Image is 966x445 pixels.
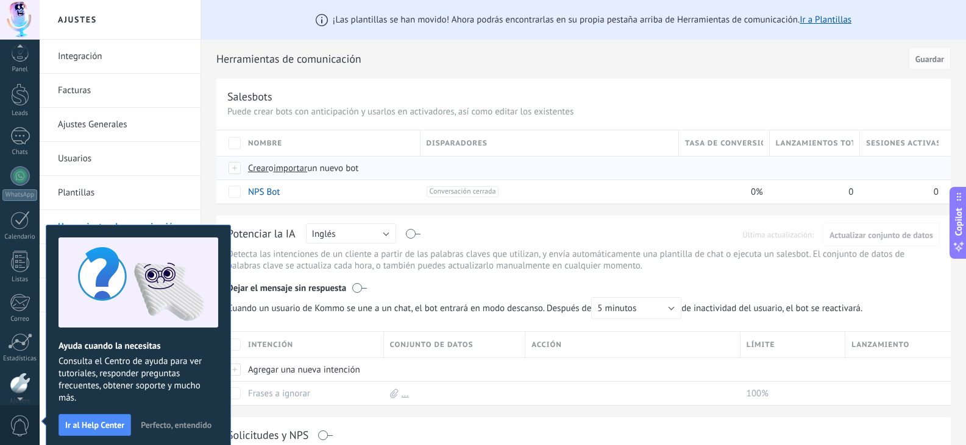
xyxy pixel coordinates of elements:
a: Plantillas [58,176,188,210]
span: Acción [531,339,562,351]
button: Ir al Help Center [59,414,131,436]
button: 5 minutos [591,297,681,319]
span: Inglés [312,228,336,240]
span: un nuevo bot [307,163,358,174]
span: Tasa de conversión [685,138,763,149]
div: Estadísticas [2,355,38,363]
span: 100% [747,388,769,399]
a: NPS Bot [248,186,280,198]
p: Puede crear bots con anticipación y usarlos en activadores, así como editar los existentes [227,106,940,117]
li: Herramientas de comunicación [40,210,201,244]
h2: Ayuda cuando la necesitas [59,340,218,352]
span: Intención [248,339,293,351]
h2: Herramientas de comunicación [216,47,904,71]
span: Lanzamiento [851,339,909,351]
div: 0 [770,180,854,203]
a: Herramientas de comunicación [58,210,188,244]
a: Ajustes Generales [58,108,188,142]
button: Guardar [909,47,951,70]
a: ... [402,388,409,399]
div: Correo [2,315,38,323]
a: Ir a Plantillas [800,14,851,26]
button: Perfecto, entendido [135,416,217,434]
span: de inactividad del usuario, el bot se reactivará. [227,297,869,319]
a: Usuarios [58,142,188,176]
div: 0 [860,180,939,203]
li: Usuarios [40,142,201,176]
li: Ajustes Generales [40,108,201,142]
span: Guardar [915,55,944,63]
span: Lanzamientos totales [776,138,854,149]
span: ¡Las plantillas se han movido! Ahora podrás encontrarlas en su propia pestaña arriba de Herramien... [333,14,851,26]
span: Cuando un usuario de Kommo se une a un chat, el bot entrará en modo descanso. Después de [227,297,681,319]
span: Conversación cerrada [427,186,499,197]
div: Leads [2,110,38,117]
li: Integración [40,40,201,74]
span: Conjunto de datos [390,339,474,351]
span: Límite [747,339,775,351]
span: Disparadores [427,138,488,149]
div: Chats [2,149,38,156]
div: Panel [2,66,38,74]
span: importar [274,163,308,174]
div: 0% [679,180,764,203]
span: Consulta el Centro de ayuda para ver tutoriales, responder preguntas frecuentes, obtener soporte ... [59,356,218,404]
a: Facturas [58,74,188,108]
div: 100% [740,382,840,405]
span: Crear [248,163,269,174]
p: Detecta las intenciones de un cliente a partir de las palabras claves que utilizan, y envía autom... [227,248,940,272]
a: Frases a ignorar [248,388,310,399]
span: Copilot [953,208,965,236]
span: Nombre [248,138,282,149]
span: 0% [751,186,763,198]
div: Potenciar la IA [227,226,296,242]
div: Agregar una nueva intención [242,358,378,381]
button: Inglés [306,223,396,244]
div: Solicitudes y NPS [227,428,308,442]
div: Salesbots [227,89,272,103]
span: o [269,163,274,174]
span: Ir al Help Center [65,421,124,429]
span: 5 minutos [597,303,636,314]
div: WhatsApp [2,189,37,201]
span: 0 [848,186,853,198]
a: Integración [58,40,188,74]
div: Calendario [2,233,38,241]
li: Facturas [40,74,201,108]
span: Perfecto, entendido [141,421,211,429]
span: Sesiones activas [866,138,939,149]
div: Dejar el mensaje sin respuesta [227,274,940,297]
span: 0 [934,186,939,198]
div: Listas [2,276,38,284]
li: Plantillas [40,176,201,210]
